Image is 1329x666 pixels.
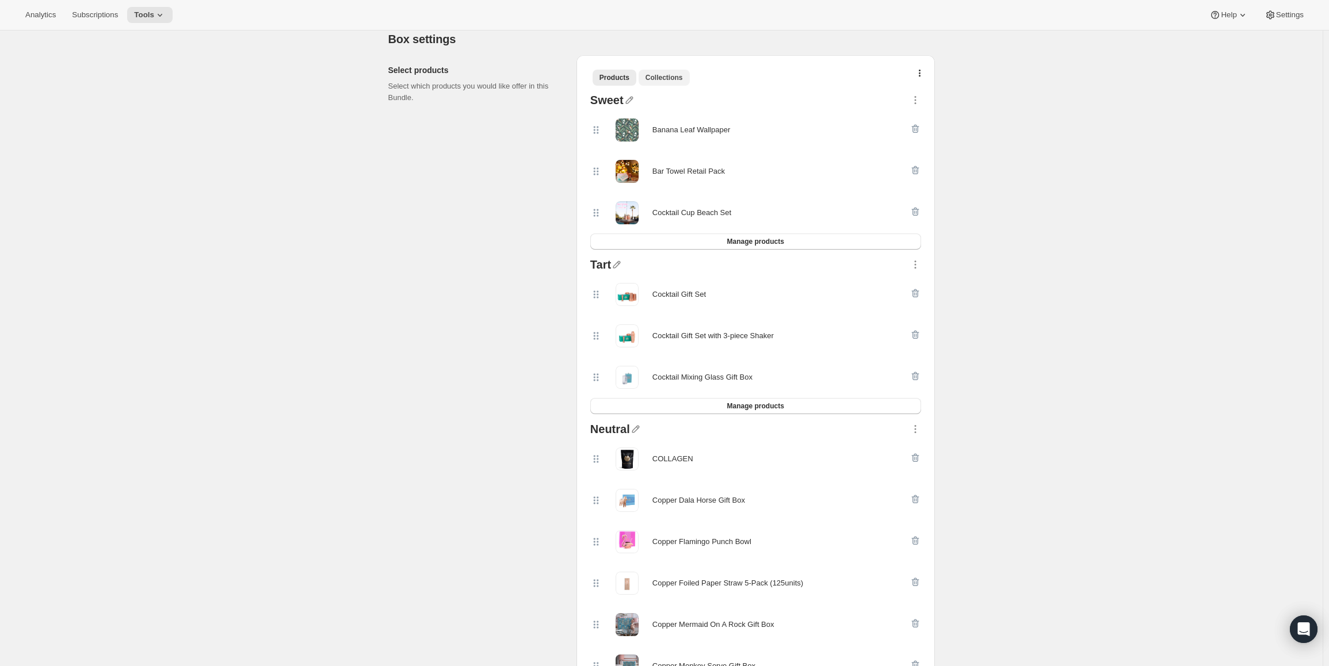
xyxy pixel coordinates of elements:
[616,324,639,347] img: Cocktail Gift Set with 3-piece Shaker
[652,536,751,548] div: Copper Flamingo Punch Bowl
[1202,7,1255,23] button: Help
[1290,615,1317,643] div: Open Intercom Messenger
[590,94,624,109] div: Sweet
[388,32,935,46] h2: Box settings
[590,398,921,414] button: Manage products
[590,423,630,438] div: Neutral
[646,73,683,82] span: Collections
[127,7,173,23] button: Tools
[65,7,125,23] button: Subscriptions
[388,81,558,104] p: Select which products you would like offer in this Bundle.
[616,447,639,470] img: COLLAGEN
[590,259,611,274] div: Tart
[1258,7,1311,23] button: Settings
[652,372,753,383] div: Cocktail Mixing Glass Gift Box
[652,289,706,300] div: Cocktail Gift Set
[652,453,693,465] div: COLLAGEN
[652,330,774,342] div: Cocktail Gift Set with 3-piece Shaker
[25,10,56,20] span: Analytics
[388,64,558,76] h2: Select products
[18,7,63,23] button: Analytics
[616,489,639,512] img: Copper Dala Horse Gift Box
[616,283,639,306] img: Cocktail Gift Set
[616,118,639,141] img: Banana Leaf Wallpaper
[652,495,745,506] div: Copper Dala Horse Gift Box
[652,619,774,630] div: Copper Mermaid On A Rock Gift Box
[616,572,639,595] img: Copper Foiled Paper Straw 5-Pack (125units)
[599,73,629,82] span: Products
[72,10,118,20] span: Subscriptions
[590,234,921,250] button: Manage products
[652,124,730,136] div: Banana Leaf Wallpaper
[616,201,639,224] img: Cocktail Cup Beach Set
[1221,10,1236,20] span: Help
[616,160,639,183] img: Bar Towel Retail Pack
[727,401,784,411] span: Manage products
[616,366,639,389] img: Cocktail Mixing Glass Gift Box
[134,10,154,20] span: Tools
[727,237,784,246] span: Manage products
[1276,10,1304,20] span: Settings
[616,530,639,553] img: Copper Flamingo Punch Bowl
[652,166,725,177] div: Bar Towel Retail Pack
[652,207,731,219] div: Cocktail Cup Beach Set
[652,577,803,589] div: Copper Foiled Paper Straw 5-Pack (125units)
[616,613,639,636] img: Copper Mermaid On A Rock Gift Box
